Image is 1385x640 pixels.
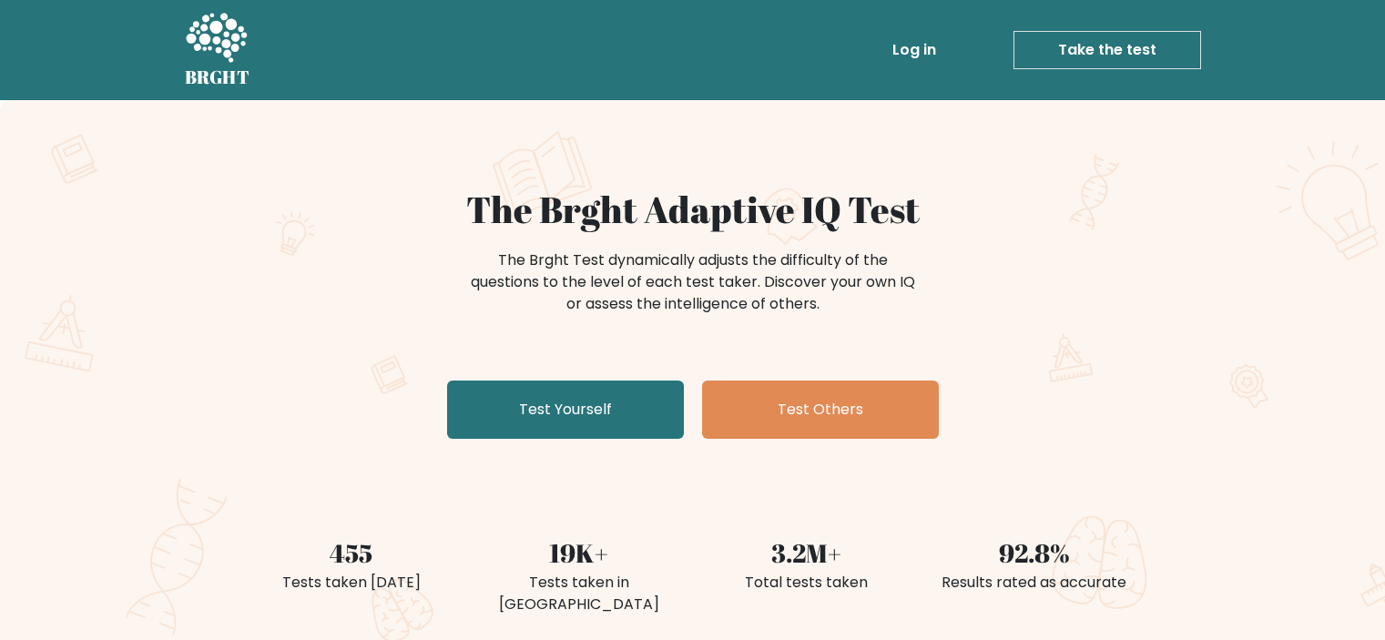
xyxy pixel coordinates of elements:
a: Test Others [702,381,939,439]
div: 19K+ [476,533,682,572]
a: Test Yourself [447,381,684,439]
a: Log in [885,32,943,68]
div: 3.2M+ [704,533,910,572]
a: BRGHT [185,7,250,93]
h5: BRGHT [185,66,250,88]
div: Total tests taken [704,572,910,594]
div: Tests taken [DATE] [249,572,454,594]
h1: The Brght Adaptive IQ Test [249,188,1137,231]
div: Tests taken in [GEOGRAPHIC_DATA] [476,572,682,615]
div: 455 [249,533,454,572]
div: 92.8% [932,533,1137,572]
a: Take the test [1013,31,1201,69]
div: The Brght Test dynamically adjusts the difficulty of the questions to the level of each test take... [465,249,921,315]
div: Results rated as accurate [932,572,1137,594]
